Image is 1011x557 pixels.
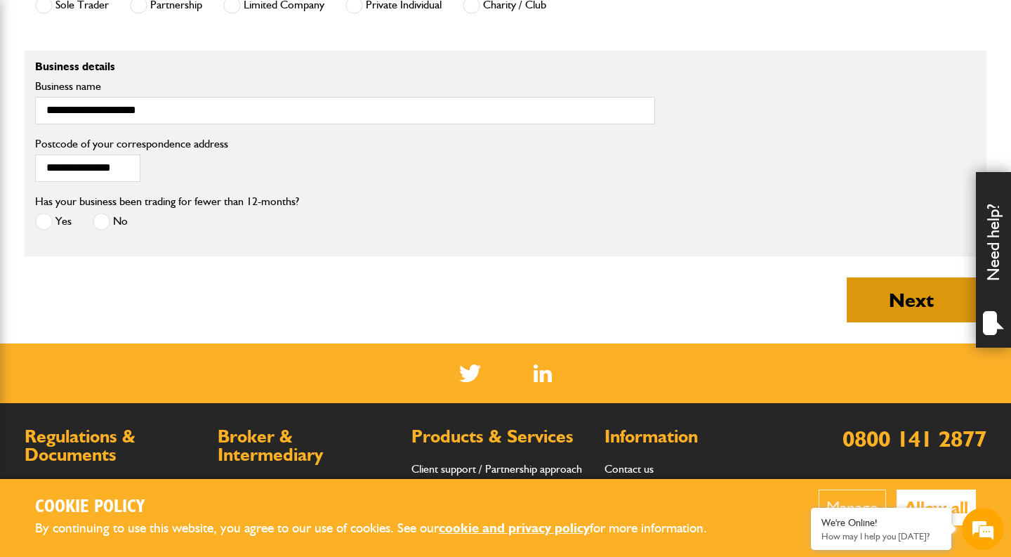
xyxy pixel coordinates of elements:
[93,213,128,230] label: No
[534,365,553,382] a: LinkedIn
[35,61,655,72] p: Business details
[821,517,941,529] div: We're Online!
[842,425,986,452] a: 0800 141 2877
[439,520,590,536] a: cookie and privacy policy
[35,81,655,92] label: Business name
[35,497,730,518] h2: Cookie Policy
[459,365,481,382] img: Twitter
[35,138,249,150] label: Postcode of your correspondence address
[976,172,1011,348] div: Need help?
[847,277,976,322] button: Next
[35,518,730,539] p: By continuing to use this website, you agree to our use of cookies. See our for more information.
[35,213,72,230] label: Yes
[604,428,784,446] h2: Information
[218,428,397,464] h2: Broker & Intermediary
[604,462,654,476] a: Contact us
[897,490,976,525] button: Allow all
[411,428,590,446] h2: Products & Services
[819,490,886,525] button: Manage
[411,462,582,476] a: Client support / Partnership approach
[25,428,204,464] h2: Regulations & Documents
[534,365,553,382] img: Linked In
[821,531,941,542] p: How may I help you today?
[35,196,299,207] label: Has your business been trading for fewer than 12-months?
